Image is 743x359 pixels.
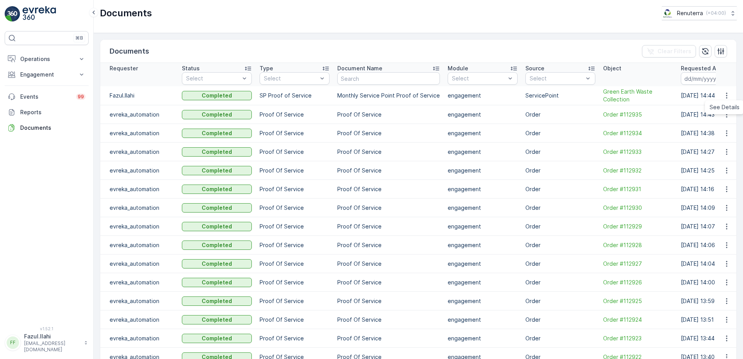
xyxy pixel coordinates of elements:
[260,129,330,137] p: Proof Of Service
[603,223,673,230] a: Order #112929
[24,333,80,340] p: Fazul.Ilahi
[182,110,252,119] button: Completed
[337,279,440,286] p: Proof Of Service
[337,260,440,268] p: Proof Of Service
[662,6,737,20] button: Renuterra(+04:00)
[110,223,174,230] p: evreka_automation
[182,240,252,250] button: Completed
[5,51,89,67] button: Operations
[260,64,273,72] p: Type
[182,334,252,343] button: Completed
[110,64,138,72] p: Requester
[658,47,691,55] p: Clear Filters
[182,278,252,287] button: Completed
[20,93,72,101] p: Events
[260,316,330,324] p: Proof Of Service
[337,204,440,212] p: Proof Of Service
[5,89,89,105] a: Events99
[182,129,252,138] button: Completed
[525,129,595,137] p: Order
[448,185,518,193] p: engagement
[110,148,174,156] p: evreka_automation
[337,129,440,137] p: Proof Of Service
[603,64,621,72] p: Object
[337,316,440,324] p: Proof Of Service
[260,297,330,305] p: Proof Of Service
[5,333,89,353] button: FFFazul.Ilahi[EMAIL_ADDRESS][DOMAIN_NAME]
[603,111,673,119] a: Order #112935
[525,64,544,72] p: Source
[603,88,673,103] a: Green Earth Waste Collection
[681,72,734,85] input: dd/mm/yyyy
[448,279,518,286] p: engagement
[525,260,595,268] p: Order
[260,279,330,286] p: Proof Of Service
[110,204,174,212] p: evreka_automation
[202,335,232,342] p: Completed
[603,297,673,305] span: Order #112925
[337,148,440,156] p: Proof Of Service
[525,111,595,119] p: Order
[642,45,696,58] button: Clear Filters
[110,129,174,137] p: evreka_automation
[603,167,673,174] span: Order #112932
[75,35,83,41] p: ⌘B
[337,223,440,230] p: Proof Of Service
[448,204,518,212] p: engagement
[260,241,330,249] p: Proof Of Service
[20,55,73,63] p: Operations
[182,64,200,72] p: Status
[182,185,252,194] button: Completed
[710,103,740,111] span: See Details
[110,92,174,99] p: Fazul.Ilahi
[525,316,595,324] p: Order
[448,241,518,249] p: engagement
[182,147,252,157] button: Completed
[202,260,232,268] p: Completed
[662,9,674,17] img: Screenshot_2024-07-26_at_13.33.01.png
[23,6,56,22] img: logo_light-DOdMpM7g.png
[260,111,330,119] p: Proof Of Service
[202,297,232,305] p: Completed
[24,340,80,353] p: [EMAIL_ADDRESS][DOMAIN_NAME]
[202,279,232,286] p: Completed
[110,260,174,268] p: evreka_automation
[110,241,174,249] p: evreka_automation
[110,111,174,119] p: evreka_automation
[110,316,174,324] p: evreka_automation
[260,223,330,230] p: Proof Of Service
[182,296,252,306] button: Completed
[448,316,518,324] p: engagement
[603,316,673,324] span: Order #112924
[603,204,673,212] a: Order #112930
[525,335,595,342] p: Order
[110,167,174,174] p: evreka_automation
[5,67,89,82] button: Engagement
[337,241,440,249] p: Proof Of Service
[603,129,673,137] a: Order #112934
[337,92,440,99] p: Monthly Service Point Proof of Service
[448,297,518,305] p: engagement
[452,75,506,82] p: Select
[110,279,174,286] p: evreka_automation
[202,111,232,119] p: Completed
[260,260,330,268] p: Proof Of Service
[525,148,595,156] p: Order
[603,260,673,268] a: Order #112927
[448,223,518,230] p: engagement
[603,185,673,193] span: Order #112931
[603,241,673,249] a: Order #112928
[706,10,726,16] p: ( +04:00 )
[337,297,440,305] p: Proof Of Service
[603,335,673,342] a: Order #112923
[110,185,174,193] p: evreka_automation
[337,335,440,342] p: Proof Of Service
[448,167,518,174] p: engagement
[525,297,595,305] p: Order
[5,120,89,136] a: Documents
[260,185,330,193] p: Proof Of Service
[603,148,673,156] a: Order #112933
[5,326,89,331] span: v 1.52.1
